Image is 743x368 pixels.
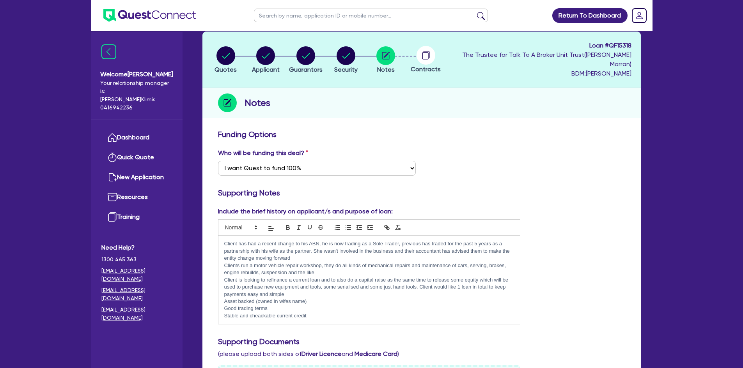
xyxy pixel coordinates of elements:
[224,305,514,312] p: Good trading terms
[101,167,172,187] a: New Application
[218,188,625,197] h3: Supporting Notes
[376,46,395,75] button: Notes
[289,66,323,73] span: Guarantors
[108,153,117,162] img: quick-quote
[218,337,625,346] h3: Supporting Documents
[377,66,395,73] span: Notes
[224,262,514,276] p: Clients run a motor vehicle repair workshop, they do all kinds of mechanical repairs and maintena...
[218,350,399,357] span: (please upload both sides of and )
[552,8,628,23] a: Return To Dashboard
[462,51,631,68] span: The Trustee for Talk To A Broker Unit Trust ( [PERSON_NAME] Morran )
[224,276,514,298] p: Client is looking to refinance a current loan and to also do a capital raise as the same time to ...
[108,212,117,222] img: training
[108,192,117,202] img: resources
[448,41,631,50] span: Loan # QF15318
[101,255,172,264] span: 1300 465 363
[214,46,237,75] button: Quotes
[301,350,342,357] b: Driver Licence
[411,65,441,73] span: Contracts
[103,9,196,22] img: quest-connect-logo-blue
[100,70,173,79] span: Welcome [PERSON_NAME]
[355,350,397,357] b: Medicare Card
[252,66,280,73] span: Applicant
[101,286,172,303] a: [EMAIL_ADDRESS][DOMAIN_NAME]
[101,267,172,283] a: [EMAIL_ADDRESS][DOMAIN_NAME]
[224,240,514,262] p: Client has had a recent change to his ABN, he is now trading as a Sole Trader, previous has trade...
[101,187,172,207] a: Resources
[224,312,514,319] p: Stable and cheackable current credit
[218,148,308,158] label: Who will be funding this deal?
[448,69,631,78] span: BDM: [PERSON_NAME]
[218,130,625,139] h3: Funding Options
[334,46,358,75] button: Security
[101,207,172,227] a: Training
[254,9,488,22] input: Search by name, application ID or mobile number...
[101,44,116,59] img: icon-menu-close
[252,46,280,75] button: Applicant
[245,96,270,110] h2: Notes
[629,5,649,26] a: Dropdown toggle
[289,46,323,75] button: Guarantors
[101,306,172,322] a: [EMAIL_ADDRESS][DOMAIN_NAME]
[108,173,117,182] img: new-application
[101,148,172,167] a: Quick Quote
[218,207,393,216] label: Include the brief history on applicant/s and purpose of loan:
[224,298,514,305] p: Asset backed (owned in wifes name)
[100,79,173,112] span: Your relationship manager is: [PERSON_NAME] Klimis 0416942236
[334,66,358,73] span: Security
[215,66,237,73] span: Quotes
[101,128,172,148] a: Dashboard
[101,243,172,252] span: Need Help?
[218,93,237,112] img: step-icon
